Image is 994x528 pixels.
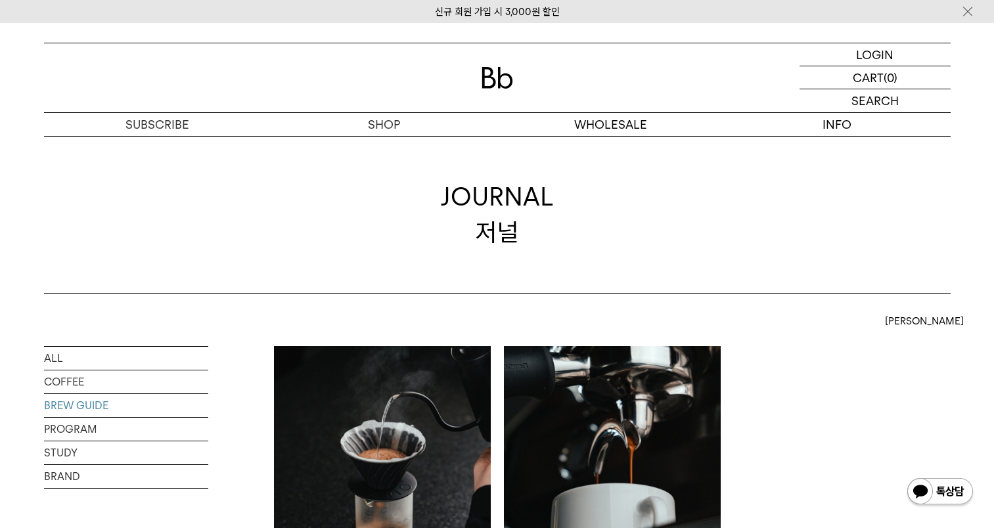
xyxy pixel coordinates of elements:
p: LOGIN [856,43,893,66]
a: COFFEE [44,370,208,393]
a: LOGIN [800,43,951,66]
a: PROGRAM [44,418,208,441]
p: SEARCH [851,89,899,112]
img: 카카오톡 채널 1:1 채팅 버튼 [906,477,974,508]
p: CART [853,66,884,89]
p: WHOLESALE [497,113,724,136]
a: ALL [44,347,208,370]
a: BRAND [44,465,208,488]
a: SUBSCRIBE [44,113,271,136]
a: CART (0) [800,66,951,89]
p: INFO [724,113,951,136]
p: (0) [884,66,897,89]
a: STUDY [44,441,208,464]
a: 신규 회원 가입 시 3,000원 할인 [435,6,560,18]
div: JOURNAL 저널 [441,179,554,249]
span: [PERSON_NAME] [885,313,964,329]
img: 로고 [482,67,513,89]
a: SHOP [271,113,497,136]
a: BREW GUIDE [44,394,208,417]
